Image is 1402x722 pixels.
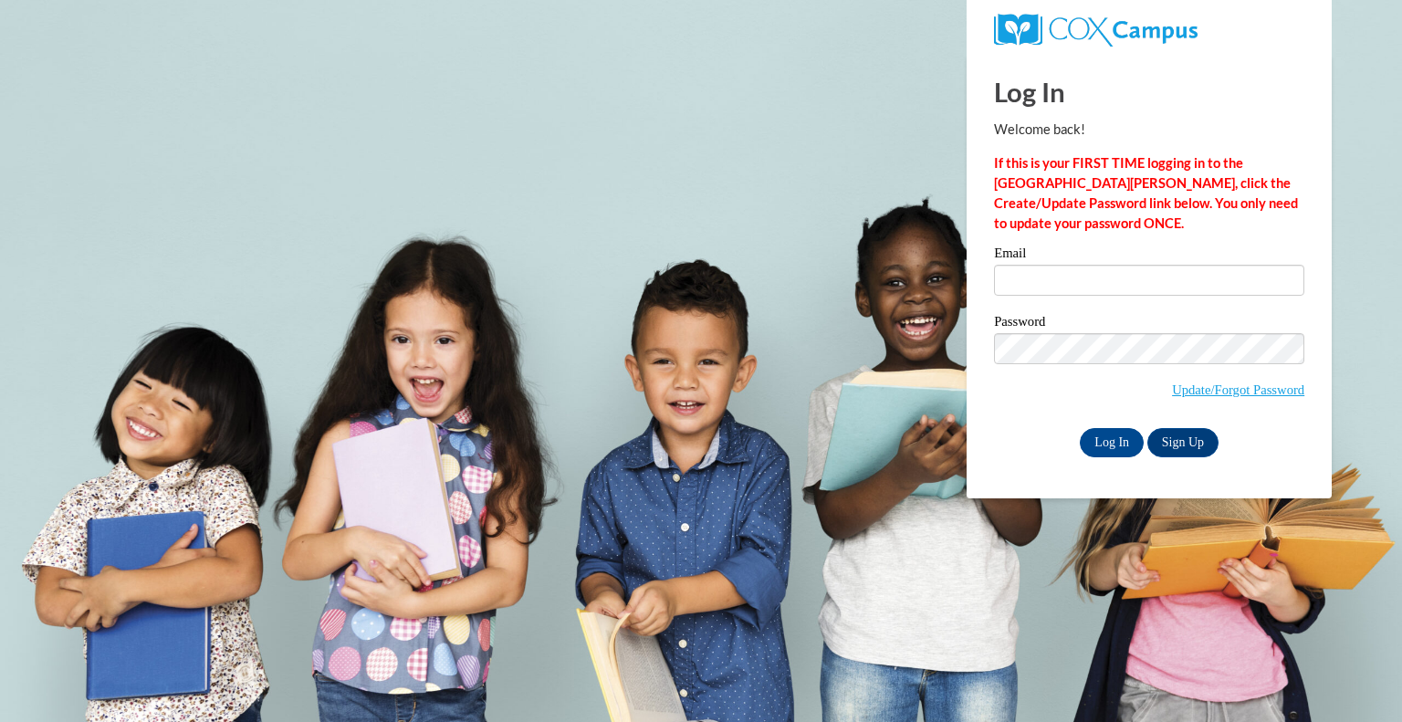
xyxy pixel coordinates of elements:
a: Sign Up [1147,428,1219,457]
img: COX Campus [994,14,1198,47]
a: Update/Forgot Password [1172,382,1304,397]
h1: Log In [994,73,1304,110]
label: Email [994,246,1304,265]
label: Password [994,315,1304,333]
a: COX Campus [994,21,1198,37]
strong: If this is your FIRST TIME logging in to the [GEOGRAPHIC_DATA][PERSON_NAME], click the Create/Upd... [994,155,1298,231]
p: Welcome back! [994,120,1304,140]
input: Log In [1080,428,1144,457]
